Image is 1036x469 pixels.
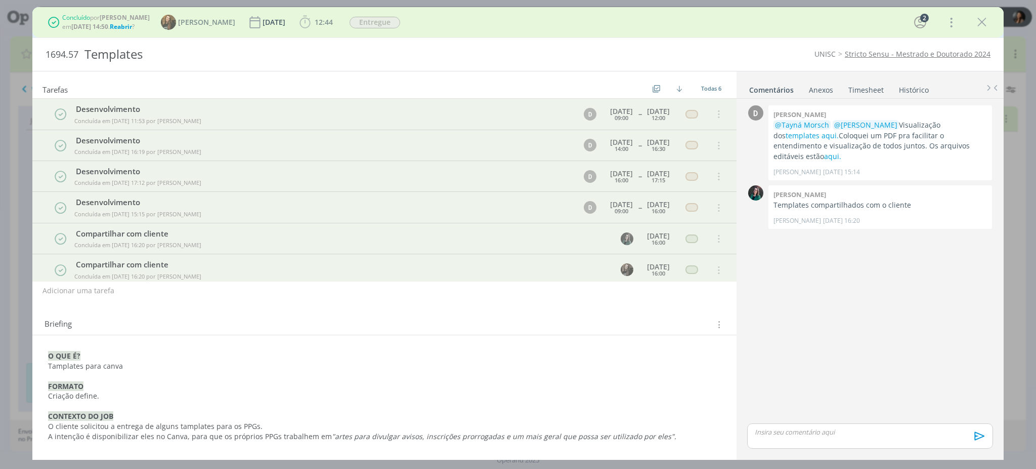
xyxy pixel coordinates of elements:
b: [PERSON_NAME] [773,190,826,199]
div: Desenvolvimento [72,103,574,115]
div: Desenvolvimento [72,166,574,177]
div: [DATE] [647,232,670,240]
div: 16:00 [652,240,665,245]
em: "artes para divulgar avisos, inscrições prorrogadas e um mais geral que possa ser utilizado por e... [332,432,676,441]
div: Desenvolvimento [72,135,574,146]
p: Criação define. [48,391,721,401]
button: Adicionar uma tarefa [42,282,115,300]
div: 16:00 [652,208,665,214]
div: [DATE] [263,19,287,26]
div: 12:00 [652,115,665,121]
span: -- [638,173,641,180]
span: Briefing [45,318,72,331]
span: Concluída em [DATE] 15:15 por [PERSON_NAME] [74,210,201,218]
span: Concluída em [DATE] 16:20 por [PERSON_NAME] [74,241,201,249]
p: Templates compartilhados com o cliente [773,200,987,210]
span: Concluída em [DATE] 17:12 por [PERSON_NAME] [74,179,201,186]
div: Templates [80,42,592,67]
a: Comentários [749,81,794,95]
div: 09:00 [615,115,628,121]
strong: O QUE É? [48,351,80,361]
span: Concluída em [DATE] 16:19 por [PERSON_NAME] [74,148,201,155]
b: [PERSON_NAME] [773,110,826,119]
span: -- [638,142,641,149]
span: Concluída em [DATE] 16:20 por [PERSON_NAME] [74,272,201,280]
span: -- [638,204,641,211]
a: UNISC [814,49,836,59]
span: Reabrir [110,22,132,31]
img: R [748,185,763,201]
p: O cliente solicitou a entrega de alguns tamplates para os PPGs. [48,421,721,432]
div: 09:00 [615,208,628,214]
p: Tamplates para canva [48,361,721,371]
div: 16:00 [615,177,628,183]
div: [DATE] [610,108,633,115]
div: Anexos [809,85,833,95]
div: por em . ? [62,13,150,31]
span: [DATE] 16:20 [823,216,860,225]
a: Histórico [898,81,929,95]
b: [PERSON_NAME] [100,13,150,22]
img: arrow-down.svg [676,86,682,92]
span: -- [638,110,641,118]
div: Compartilhar com cliente [72,228,611,240]
div: 17:15 [652,177,665,183]
span: [DATE] 15:14 [823,168,860,177]
div: [DATE] [647,108,670,115]
div: 14:00 [615,146,628,151]
div: [DATE] [647,263,670,270]
p: [PERSON_NAME] [773,216,821,225]
p: [PERSON_NAME] [773,168,821,177]
div: [DATE] [610,201,633,208]
strong: FORMATO [48,381,83,391]
div: 16:00 [652,270,665,276]
div: 2 [920,14,929,22]
div: [DATE] [610,139,633,146]
strong: CONTEXTO DO JOB [48,411,113,421]
p: Visualização dos Coloquei um PDF pra facilitar o entendimento e visualização de todos juntos. Os ... [773,120,987,162]
a: Stricto Sensu - Mestrado e Doutorado 2024 [845,49,990,59]
div: [DATE] [647,139,670,146]
span: Concluído [62,13,90,22]
span: 1694.57 [46,49,78,60]
span: Concluída em [DATE] 11:53 por [PERSON_NAME] [74,117,201,125]
div: dialog [32,7,1004,460]
span: Tarefas [42,83,68,95]
div: 16:30 [652,146,665,151]
a: Timesheet [848,81,884,95]
div: D [748,105,763,121]
div: [DATE] [647,170,670,177]
div: [DATE] [610,170,633,177]
span: Todas 6 [701,85,721,92]
div: Compartilhar com cliente [72,259,611,270]
button: 2 [912,14,928,30]
p: A intenção é disponibilizar eles no Canva, para que os próprios PPGs trabalhem em [48,432,721,442]
a: templates aqui. [786,131,839,140]
span: @[PERSON_NAME] [834,120,897,130]
span: @Tayná Morsch [775,120,829,130]
b: [DATE] 14:50 [71,22,108,31]
div: [DATE] [647,201,670,208]
div: Desenvolvimento [72,197,574,208]
a: aqui. [824,151,841,161]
